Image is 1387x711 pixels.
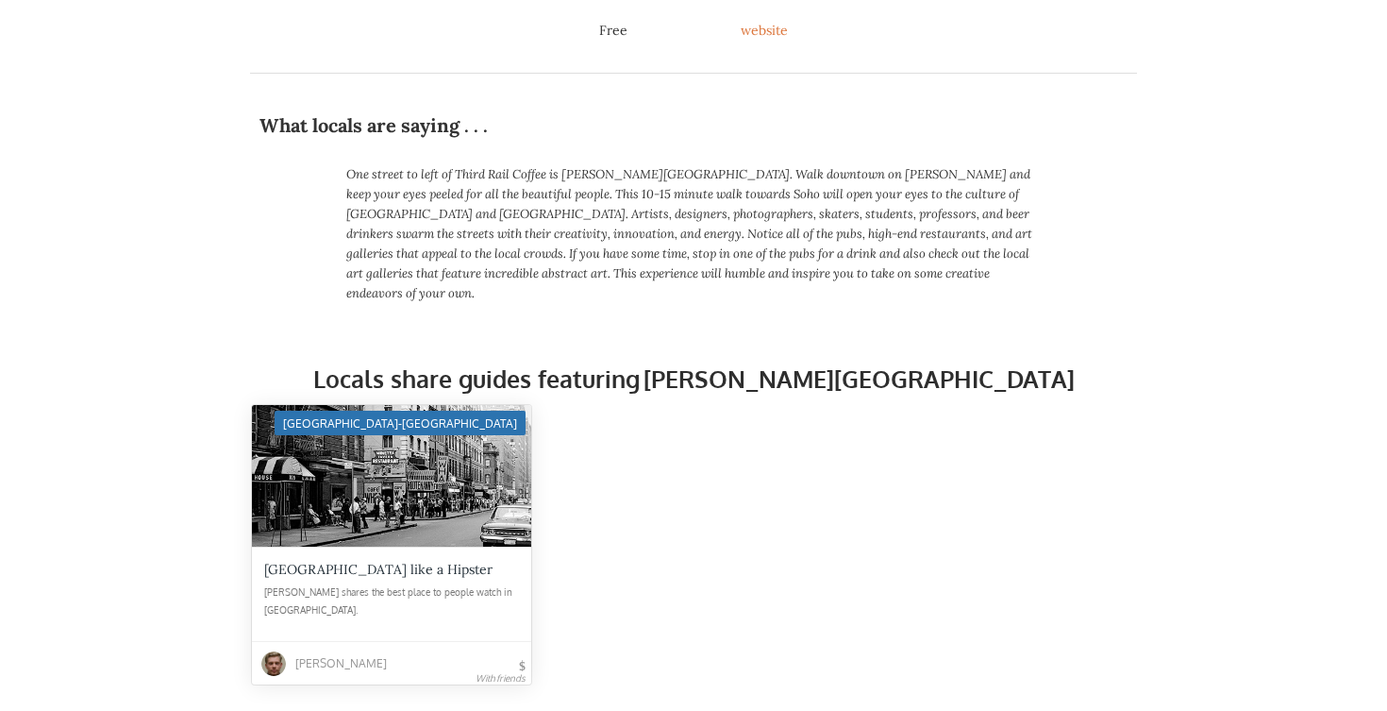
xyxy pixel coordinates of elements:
div: [GEOGRAPHIC_DATA]-[GEOGRAPHIC_DATA] [275,411,526,435]
div: [PERSON_NAME] shares the best place to people watch in [GEOGRAPHIC_DATA]. [264,584,519,621]
div: [GEOGRAPHIC_DATA] like a Hipster [264,561,493,578]
div: What locals are saying . . . [259,116,1128,149]
div: [PERSON_NAME] [295,647,387,680]
p: One street to left of Third Rail Coffee is [PERSON_NAME][GEOGRAPHIC_DATA]. Walk downtown on [PERS... [346,164,1041,303]
div: Free [599,21,627,40]
h2: Locals share guides featuring [313,364,642,394]
div: With friends [476,672,526,684]
a: [GEOGRAPHIC_DATA]-[GEOGRAPHIC_DATA][GEOGRAPHIC_DATA] like a Hipster[PERSON_NAME] shares the best ... [252,405,531,685]
a: website [741,21,788,40]
h2: [PERSON_NAME][GEOGRAPHIC_DATA] [642,364,1075,394]
div: $ [519,661,526,672]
